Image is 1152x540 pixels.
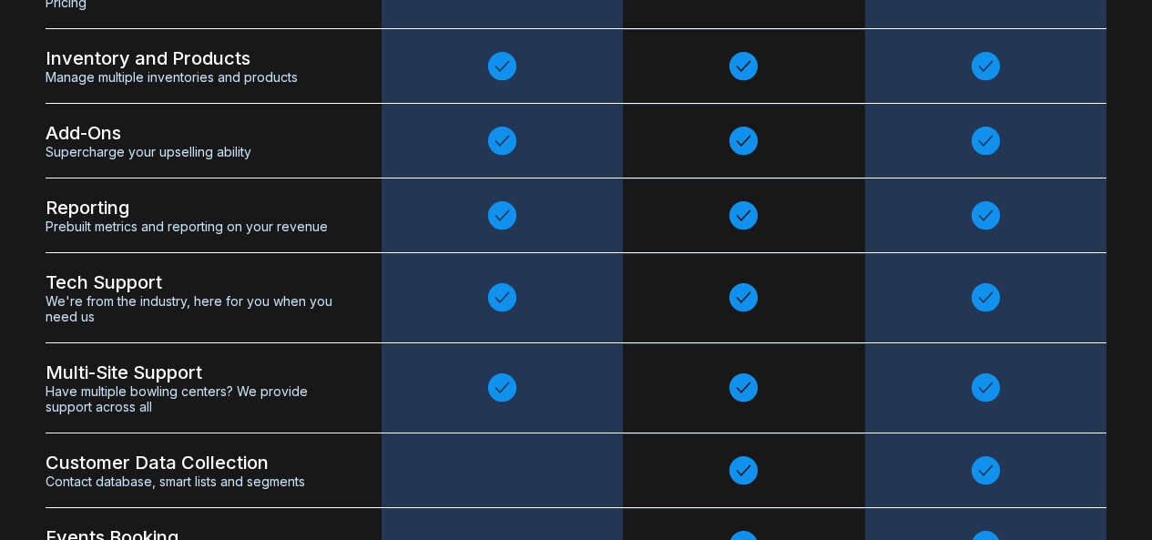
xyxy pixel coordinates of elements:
[46,47,336,69] span: Inventory and Products
[46,69,336,85] span: Manage multiple inventories and products
[46,271,336,293] span: Tech Support
[46,362,336,383] span: Multi-Site Support
[46,122,336,144] span: Add-Ons
[46,219,336,234] span: Prebuilt metrics and reporting on your revenue
[46,293,336,324] span: We're from the industry, here for you when you need us
[46,383,336,414] span: Have multiple bowling centers? We provide support across all
[46,452,336,474] span: Customer Data Collection
[46,144,336,159] span: Supercharge your upselling ability
[46,197,336,219] span: Reporting
[46,474,336,489] span: Contact database, smart lists and segments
